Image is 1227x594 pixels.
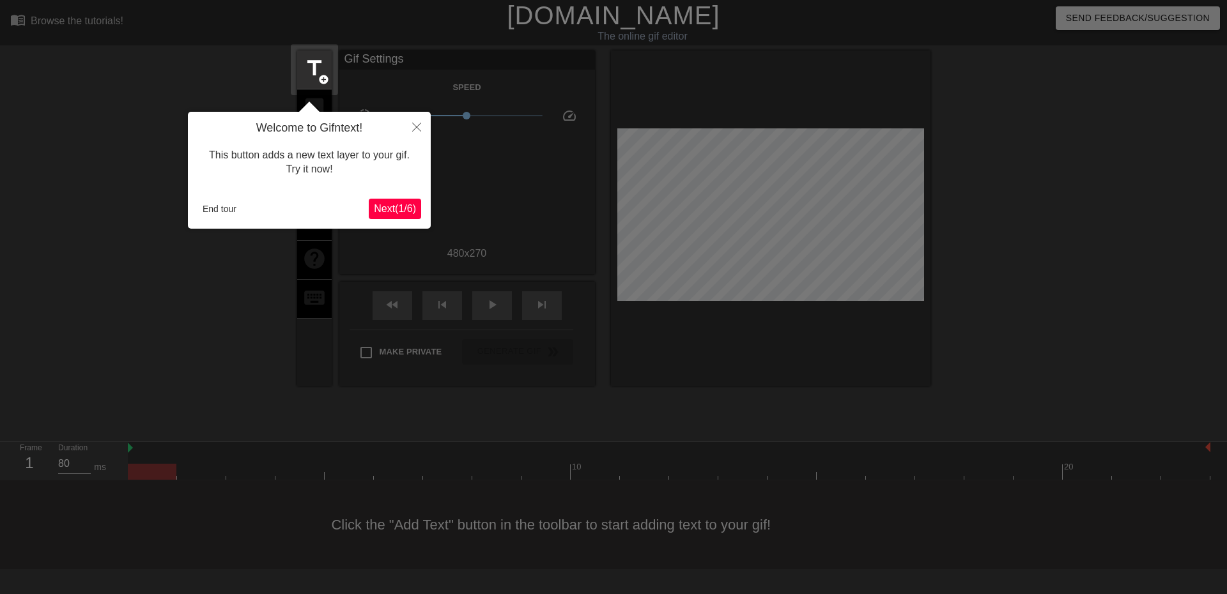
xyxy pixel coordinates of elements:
h4: Welcome to Gifntext! [197,121,421,135]
button: End tour [197,199,242,218]
div: This button adds a new text layer to your gif. Try it now! [197,135,421,190]
button: Next [369,199,421,219]
button: Close [403,112,431,141]
span: Next ( 1 / 6 ) [374,203,416,214]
